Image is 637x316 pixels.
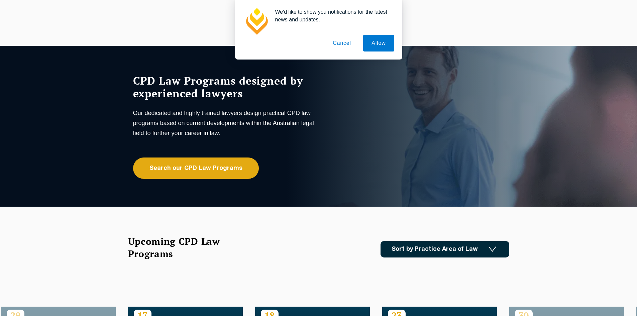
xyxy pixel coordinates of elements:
img: Icon [489,246,496,252]
div: We'd like to show you notifications for the latest news and updates. [270,8,394,23]
p: Our dedicated and highly trained lawyers design practical CPD law programs based on current devel... [133,108,317,138]
a: Search our CPD Law Programs [133,157,259,179]
button: Allow [363,35,394,51]
h1: CPD Law Programs designed by experienced lawyers [133,74,317,100]
button: Cancel [324,35,359,51]
img: notification icon [243,8,270,35]
a: Sort by Practice Area of Law [381,241,509,257]
h2: Upcoming CPD Law Programs [128,235,237,260]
